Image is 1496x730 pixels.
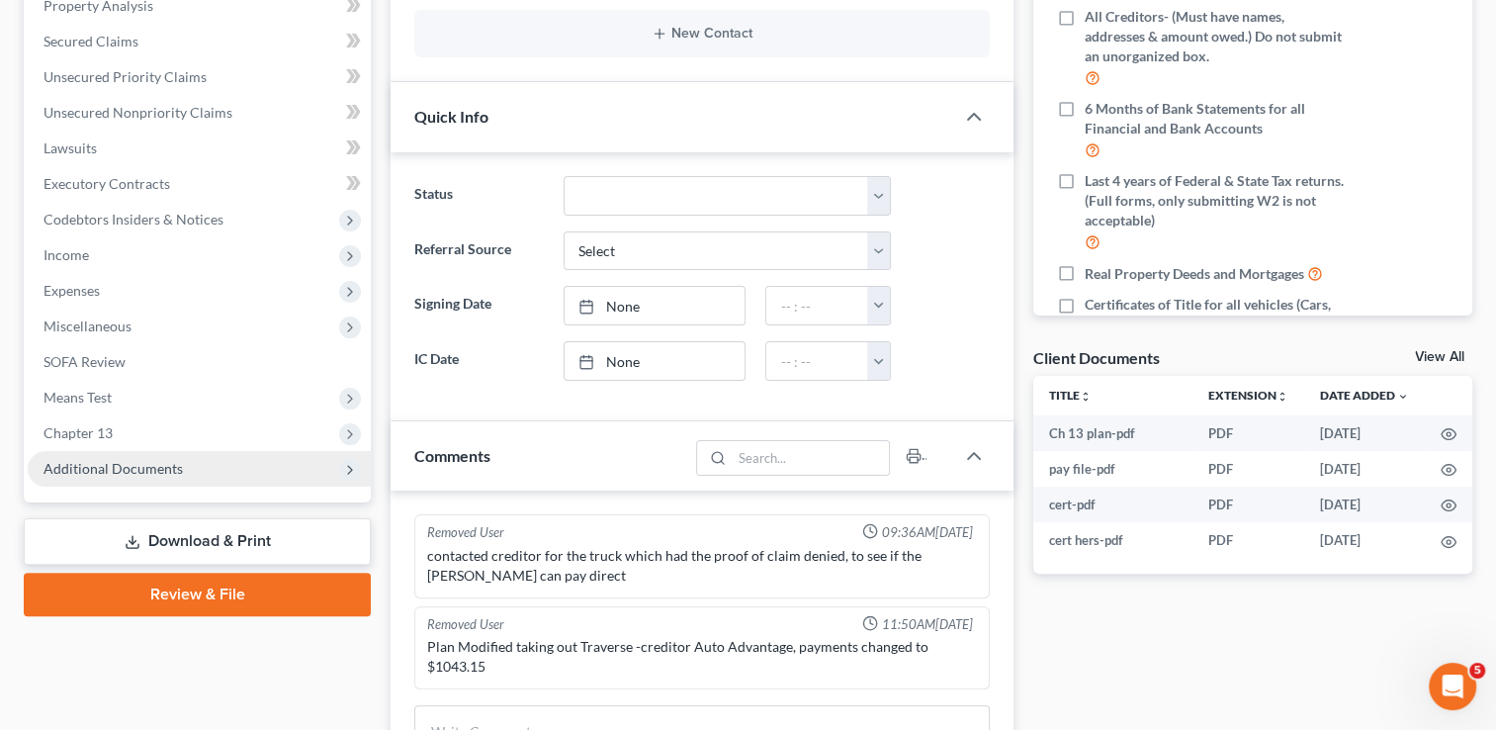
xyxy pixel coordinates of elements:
span: Executory Contracts [44,175,170,192]
td: [DATE] [1304,415,1425,451]
span: 6 Months of Bank Statements for all Financial and Bank Accounts [1085,99,1346,138]
span: Chapter 13 [44,424,113,441]
td: cert-pdf [1033,487,1192,522]
span: Miscellaneous [44,318,132,334]
iframe: Intercom live chat [1429,663,1476,710]
span: 09:36AM[DATE] [882,523,973,542]
span: 5 [1469,663,1485,679]
button: New Contact [430,26,974,42]
span: All Creditors- (Must have names, addresses & amount owed.) Do not submit an unorganized box. [1085,7,1346,66]
a: Secured Claims [28,24,371,59]
span: Comments [414,446,490,465]
a: Date Added expand_more [1320,388,1409,403]
div: Removed User [427,615,504,634]
td: pay file-pdf [1033,451,1192,487]
i: unfold_more [1276,391,1288,403]
span: Unsecured Nonpriority Claims [44,104,232,121]
td: [DATE] [1304,522,1425,558]
span: Real Property Deeds and Mortgages [1085,264,1304,284]
span: Last 4 years of Federal & State Tax returns. (Full forms, only submitting W2 is not acceptable) [1085,171,1346,230]
div: Client Documents [1033,347,1160,368]
span: Expenses [44,282,100,299]
div: Plan Modified taking out Traverse -creditor Auto Advantage, payments changed to $1043.15 [427,637,977,677]
input: -- : -- [766,287,868,324]
label: IC Date [404,341,553,381]
td: PDF [1192,451,1304,487]
a: Unsecured Priority Claims [28,59,371,95]
span: Lawsuits [44,139,97,156]
label: Signing Date [404,286,553,325]
td: PDF [1192,487,1304,522]
a: Lawsuits [28,131,371,166]
a: Download & Print [24,518,371,565]
span: Income [44,246,89,263]
label: Status [404,176,553,216]
div: Removed User [427,523,504,542]
a: None [565,342,746,380]
td: PDF [1192,415,1304,451]
a: SOFA Review [28,344,371,380]
input: -- : -- [766,342,868,380]
span: Means Test [44,389,112,406]
span: Quick Info [414,107,488,126]
input: Search... [732,441,889,475]
div: contacted creditor for the truck which had the proof of claim denied, to see if the [PERSON_NAME]... [427,546,977,586]
td: cert hers-pdf [1033,522,1192,558]
span: Unsecured Priority Claims [44,68,207,85]
i: unfold_more [1080,391,1092,403]
span: SOFA Review [44,353,126,370]
td: [DATE] [1304,487,1425,522]
a: View All [1415,350,1464,364]
span: Additional Documents [44,460,183,477]
span: Codebtors Insiders & Notices [44,211,223,228]
span: Certificates of Title for all vehicles (Cars, Boats, RVs, ATVs, Ect...) If its in your name, we n... [1085,295,1346,354]
a: Executory Contracts [28,166,371,202]
span: 11:50AM[DATE] [882,615,973,634]
td: [DATE] [1304,451,1425,487]
a: Extensionunfold_more [1208,388,1288,403]
i: expand_more [1397,391,1409,403]
span: Secured Claims [44,33,138,49]
a: None [565,287,746,324]
a: Review & File [24,573,371,616]
a: Unsecured Nonpriority Claims [28,95,371,131]
label: Referral Source [404,231,553,271]
td: Ch 13 plan-pdf [1033,415,1192,451]
a: Titleunfold_more [1049,388,1092,403]
td: PDF [1192,522,1304,558]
